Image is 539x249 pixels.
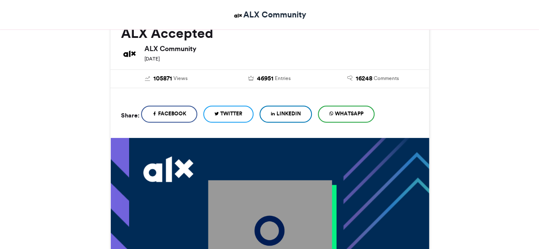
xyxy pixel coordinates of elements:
a: Twitter [203,106,254,123]
span: 105871 [153,74,172,83]
a: ALX Community [233,9,306,21]
span: 46951 [257,74,274,83]
img: ALX Community [121,45,138,62]
a: 16248 Comments [328,74,418,83]
span: Views [173,74,187,82]
span: Entries [275,74,291,82]
h5: Share: [121,110,139,121]
h6: ALX Community [144,45,418,52]
span: WhatsApp [335,110,363,117]
small: [DATE] [144,56,160,62]
span: Comments [374,74,399,82]
span: Twitter [220,110,242,117]
a: LinkedIn [259,106,312,123]
span: 16248 [356,74,372,83]
a: WhatsApp [318,106,375,123]
a: 46951 Entries [224,74,315,83]
a: Facebook [141,106,197,123]
span: Facebook [158,110,186,117]
span: LinkedIn [277,110,301,117]
a: 105871 Views [121,74,212,83]
h2: ALX Accepted [121,26,418,41]
img: ALX Community [233,10,243,21]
